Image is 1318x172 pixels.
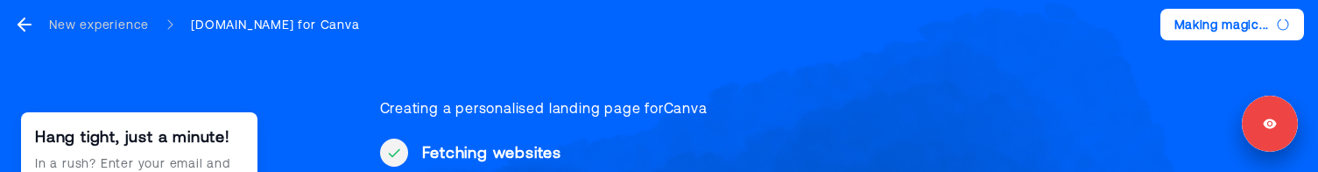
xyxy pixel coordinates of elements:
[14,14,35,35] svg: go back
[1160,9,1305,40] button: Making magic...
[422,142,988,163] div: Fetching websites
[191,16,359,33] div: [DOMAIN_NAME] for Canva
[380,98,988,118] div: Creating a personalised landing page for Canva
[49,16,149,33] div: New experience
[35,126,243,147] div: Hang tight, just a minute!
